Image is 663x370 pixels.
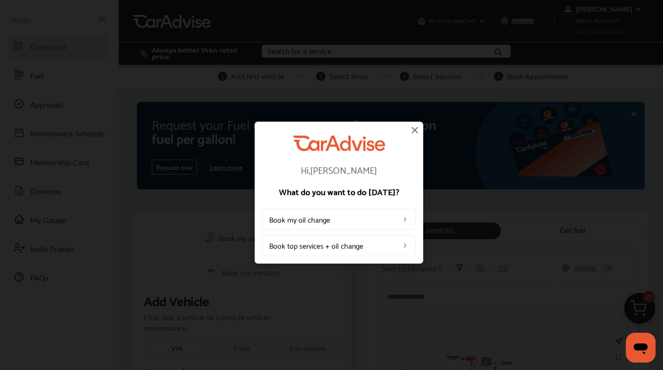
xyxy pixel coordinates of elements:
[262,165,416,174] p: Hi, [PERSON_NAME]
[262,209,416,230] a: Book my oil change
[262,235,416,256] a: Book top services + oil change
[626,333,656,363] iframe: Button to launch messaging window
[401,242,409,249] img: left_arrow_icon.0f472efe.svg
[401,215,409,223] img: left_arrow_icon.0f472efe.svg
[409,124,420,135] img: close-icon.a004319c.svg
[262,187,416,195] p: What do you want to do [DATE]?
[293,135,385,151] img: CarAdvise Logo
